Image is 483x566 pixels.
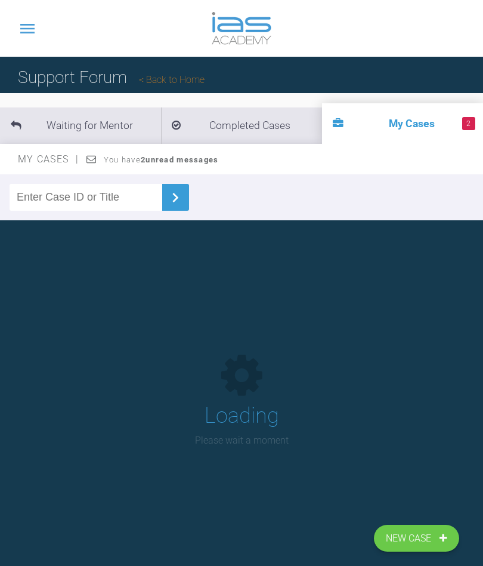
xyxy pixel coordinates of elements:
[18,64,205,91] h1: Support Forum
[139,74,205,85] a: Back to Home
[104,155,219,164] span: You have
[374,525,459,552] a: New Case
[205,399,279,433] h1: Loading
[141,155,218,164] strong: 2 unread messages
[322,103,483,144] li: My Cases
[10,184,162,211] input: Enter Case ID or Title
[386,531,434,546] span: New Case
[462,117,475,130] span: 2
[161,107,322,144] li: Completed Cases
[18,153,79,165] span: My Cases
[195,433,289,448] p: Please wait a moment
[166,188,185,207] img: chevronRight.28bd32b0.svg
[212,12,271,45] img: logo-light.3e3ef733.png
